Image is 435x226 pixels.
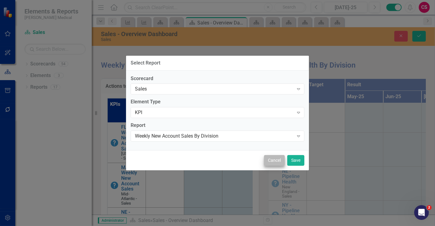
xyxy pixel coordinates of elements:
[414,205,429,220] iframe: Intercom live chat
[135,86,294,93] div: Sales
[287,155,304,166] button: Save
[131,98,304,106] label: Element Type
[131,122,304,129] label: Report
[264,155,285,166] button: Cancel
[131,60,160,66] div: Select Report
[135,109,294,116] div: KPI
[131,75,304,82] label: Scorecard
[427,205,432,210] span: 2
[135,133,294,140] div: Weekly New Account Sales By Division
